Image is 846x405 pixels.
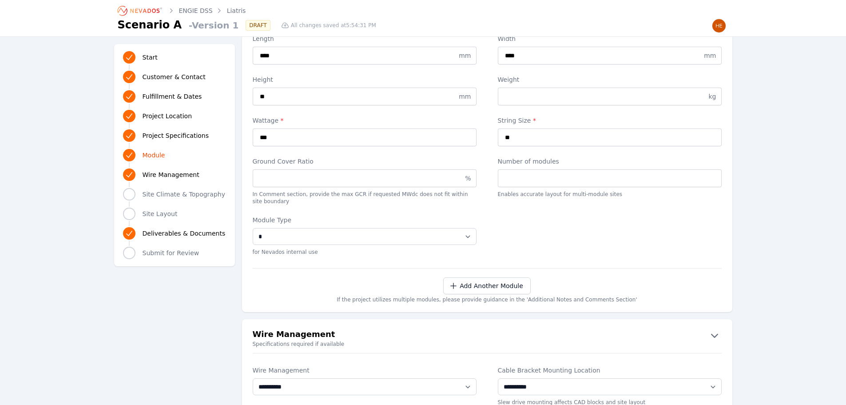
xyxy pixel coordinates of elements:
[337,294,637,303] p: If the project utilizes multiple modules, please provide guidance in the 'Additional Notes and Co...
[123,49,226,261] nav: Progress
[253,157,477,166] label: Ground Cover Ratio
[143,53,158,62] span: Start
[242,341,732,348] small: Specifications required if available
[227,6,246,15] a: Liatris
[253,116,477,125] label: Wattage
[498,157,722,166] label: Number of modules
[253,366,477,375] label: Wire Management
[143,170,199,179] span: Wire Management
[253,328,335,342] h2: Wire Management
[118,18,182,32] h1: Scenario A
[253,75,477,84] label: Height
[179,6,213,15] a: ENGIE DSS
[143,249,199,257] span: Submit for Review
[143,72,206,81] span: Customer & Contact
[253,34,477,43] label: Length
[185,19,238,32] span: - Version 1
[498,75,722,84] label: Weight
[118,4,246,18] nav: Breadcrumb
[498,34,722,43] label: Width
[143,190,225,199] span: Site Climate & Topography
[443,277,531,294] button: Add Another Module
[712,19,726,33] img: Henar Luque
[498,366,722,375] label: Cable Bracket Mounting Location
[253,249,477,256] p: for Nevados internal use
[246,20,270,31] div: DRAFT
[498,116,722,125] label: String Size
[253,216,477,225] label: Module Type
[498,191,722,198] p: Enables accurate layout for multi-module sites
[143,229,226,238] span: Deliverables & Documents
[143,131,209,140] span: Project Specifications
[291,22,376,29] span: All changes saved at 5:54:31 PM
[143,92,202,101] span: Fulfillment & Dates
[143,112,192,120] span: Project Location
[253,191,477,205] p: In Comment section, provide the max GCR if requested MWdc does not fit within site boundary
[143,209,178,218] span: Site Layout
[143,151,165,160] span: Module
[242,328,732,342] button: Wire Management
